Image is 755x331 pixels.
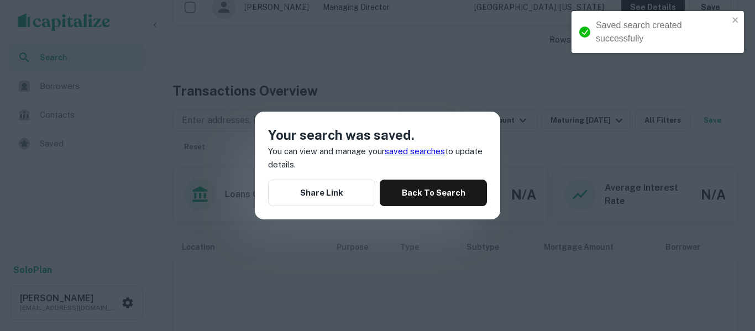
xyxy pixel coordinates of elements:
[732,15,740,26] button: close
[268,125,487,145] h4: Your search was saved.
[380,180,487,206] button: Back To Search
[700,243,755,296] iframe: Chat Widget
[268,180,375,206] button: Share Link
[596,19,728,45] div: Saved search created successfully
[268,145,487,171] p: You can view and manage your to update details.
[385,146,445,156] a: saved searches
